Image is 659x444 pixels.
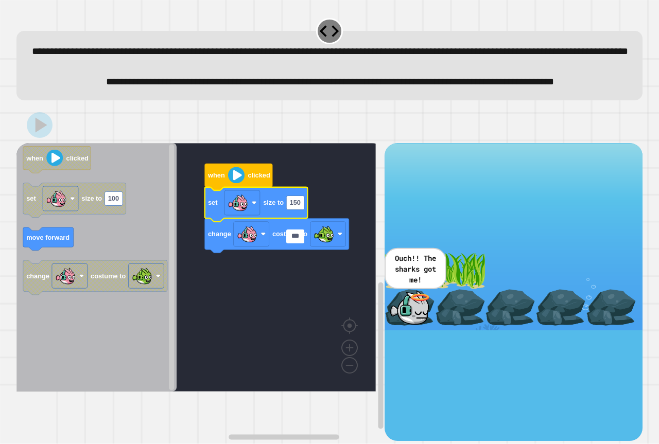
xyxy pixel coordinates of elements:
[81,195,102,203] text: size to
[290,199,301,207] text: 150
[26,234,70,241] text: move forward
[207,171,225,179] text: when
[248,171,270,179] text: clicked
[272,230,307,238] text: costume to
[91,272,126,280] text: costume to
[16,143,385,441] div: Blockly Workspace
[66,154,89,162] text: clicked
[208,230,231,238] text: change
[208,199,218,207] text: set
[263,199,284,207] text: size to
[393,252,438,285] p: Ouch!! The sharks got me!
[26,195,36,203] text: set
[26,272,49,280] text: change
[108,195,119,203] text: 100
[26,154,43,162] text: when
